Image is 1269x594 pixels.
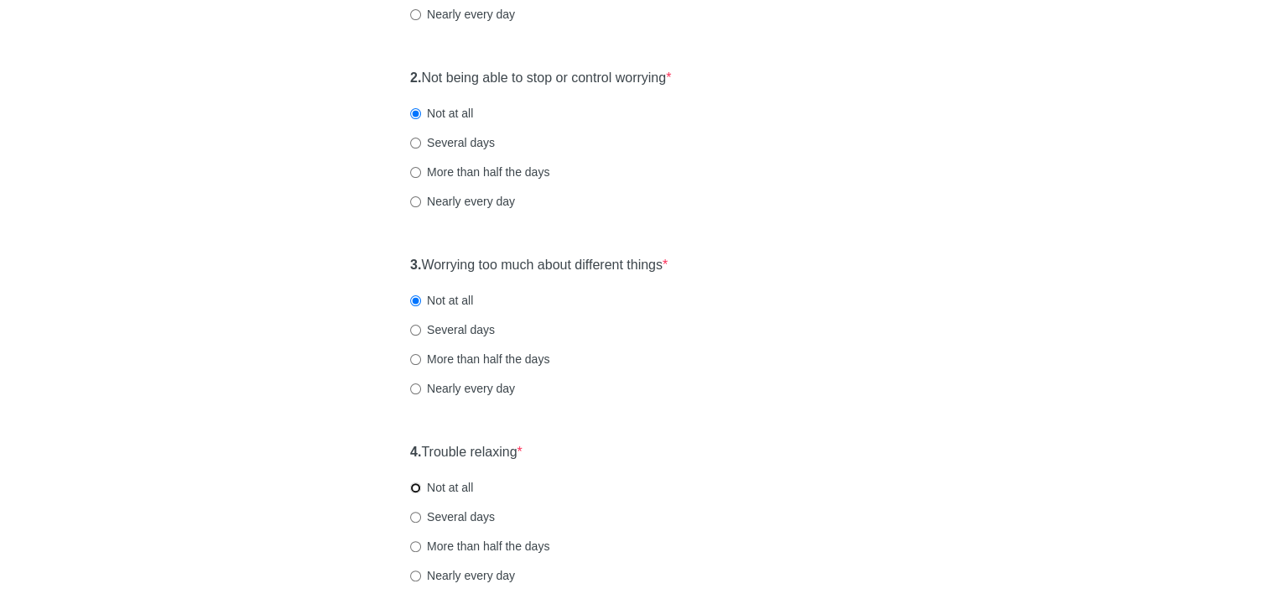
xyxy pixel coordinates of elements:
[410,292,473,309] label: Not at all
[410,295,421,306] input: Not at all
[410,164,549,180] label: More than half the days
[410,105,473,122] label: Not at all
[410,138,421,148] input: Several days
[410,196,421,207] input: Nearly every day
[410,380,515,397] label: Nearly every day
[410,443,523,462] label: Trouble relaxing
[410,134,495,151] label: Several days
[410,445,421,459] strong: 4.
[410,258,421,272] strong: 3.
[410,512,421,523] input: Several days
[410,321,495,338] label: Several days
[410,325,421,336] input: Several days
[410,6,515,23] label: Nearly every day
[410,567,515,584] label: Nearly every day
[410,108,421,119] input: Not at all
[410,482,421,493] input: Not at all
[410,508,495,525] label: Several days
[410,541,421,552] input: More than half the days
[410,256,668,275] label: Worrying too much about different things
[410,354,421,365] input: More than half the days
[410,70,421,85] strong: 2.
[410,538,549,555] label: More than half the days
[410,383,421,394] input: Nearly every day
[410,193,515,210] label: Nearly every day
[410,9,421,20] input: Nearly every day
[410,167,421,178] input: More than half the days
[410,69,671,88] label: Not being able to stop or control worrying
[410,571,421,581] input: Nearly every day
[410,351,549,367] label: More than half the days
[410,479,473,496] label: Not at all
